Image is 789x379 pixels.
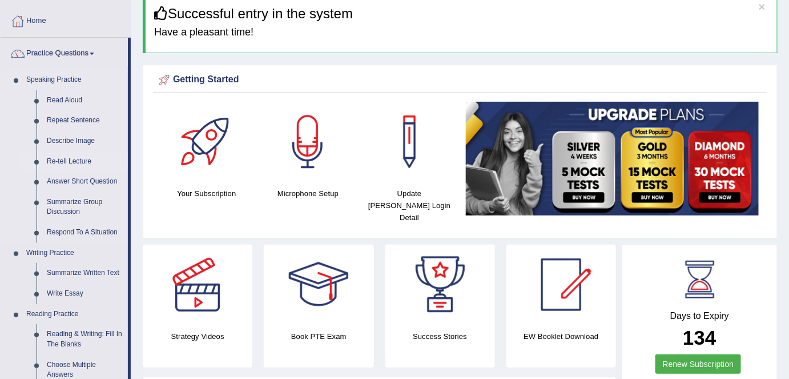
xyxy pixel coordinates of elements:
h4: EW Booklet Download [506,330,616,342]
button: × [759,1,766,13]
div: Getting Started [156,71,764,89]
a: Describe Image [42,131,128,151]
h4: Have a pleasant time! [154,27,768,38]
h4: Days to Expiry [635,311,764,321]
a: Home [1,5,131,34]
a: Speaking Practice [21,70,128,90]
h3: Successful entry in the system [154,6,768,21]
h4: Success Stories [385,330,495,342]
a: Reading Practice [21,304,128,325]
a: Reading & Writing: Fill In The Blanks [42,324,128,354]
b: 134 [683,326,716,349]
h4: Microphone Setup [263,187,353,200]
h4: Strategy Videos [143,330,252,342]
a: Writing Practice [21,243,128,264]
h4: Your Subscription [162,187,252,200]
h4: Update [PERSON_NAME] Login Detail [364,187,454,224]
a: Repeat Sentence [42,110,128,131]
a: Re-tell Lecture [42,151,128,172]
a: Write Essay [42,284,128,304]
a: Practice Questions [1,38,128,66]
a: Summarize Written Text [42,263,128,284]
a: Respond To A Situation [42,222,128,243]
img: small5.jpg [466,102,759,216]
a: Answer Short Question [42,171,128,192]
h4: Book PTE Exam [264,330,373,342]
a: Read Aloud [42,90,128,111]
a: Summarize Group Discussion [42,192,128,222]
a: Renew Subscription [655,354,742,374]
